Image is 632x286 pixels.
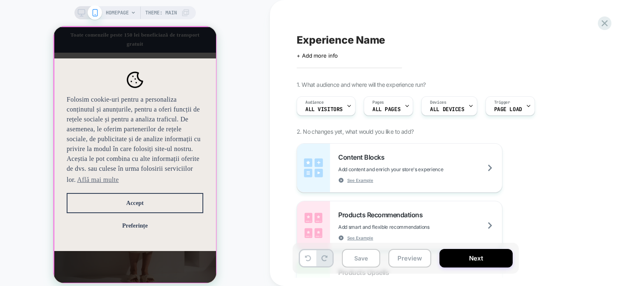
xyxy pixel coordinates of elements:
[347,177,373,183] span: See Example
[13,167,150,187] button: Accept
[494,107,522,112] span: Page Load
[430,107,464,112] span: ALL DEVICES
[430,100,446,105] span: Devices
[106,6,129,19] span: HOMEPAGE
[13,189,150,209] button: Preferințe
[342,249,380,267] button: Save
[305,107,343,112] span: All Visitors
[388,249,431,267] button: Preview
[145,6,177,19] span: Theme: MAIN
[297,34,385,46] span: Experience Name
[338,211,427,219] span: Products Recommendations
[13,68,150,160] span: Folosim cookie-uri pentru a personaliza conținutul și anunțurile, pentru a oferi funcții de rețel...
[338,224,471,230] span: Add smart and flexible recommendations
[297,128,414,135] span: 2. No changes yet, what would you like to add?
[305,100,324,105] span: Audience
[494,100,510,105] span: Trigger
[372,100,384,105] span: Pages
[347,235,373,241] span: See Example
[73,45,90,62] img: logo
[439,249,513,267] button: Next
[22,147,67,160] a: Află mai multe
[297,52,338,59] span: + Add more info
[372,107,400,112] span: ALL PAGES
[297,81,425,88] span: 1. What audience and where will the experience run?
[338,166,484,172] span: Add content and enrich your store's experience
[338,153,388,161] span: Content Blocks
